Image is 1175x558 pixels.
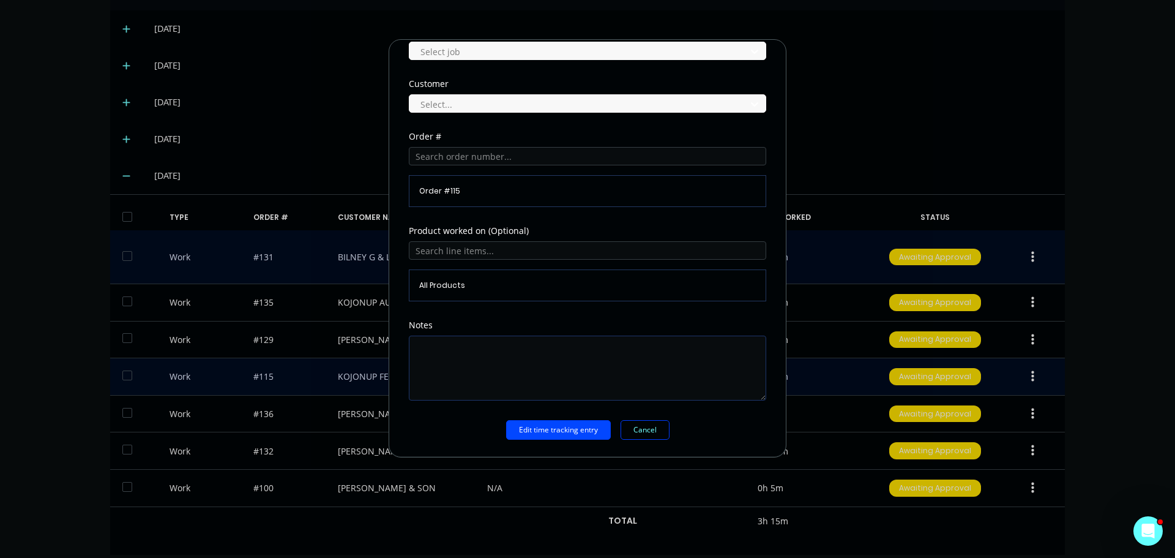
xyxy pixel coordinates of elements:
[621,420,670,440] button: Cancel
[1133,516,1163,546] iframe: Intercom live chat
[409,132,766,141] div: Order #
[409,147,766,165] input: Search order number...
[419,186,756,197] span: Order # 115
[409,321,766,330] div: Notes
[409,80,766,88] div: Customer
[409,227,766,235] div: Product worked on (Optional)
[506,420,611,440] button: Edit time tracking entry
[419,280,756,291] span: All Products
[409,241,766,260] input: Search line items...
